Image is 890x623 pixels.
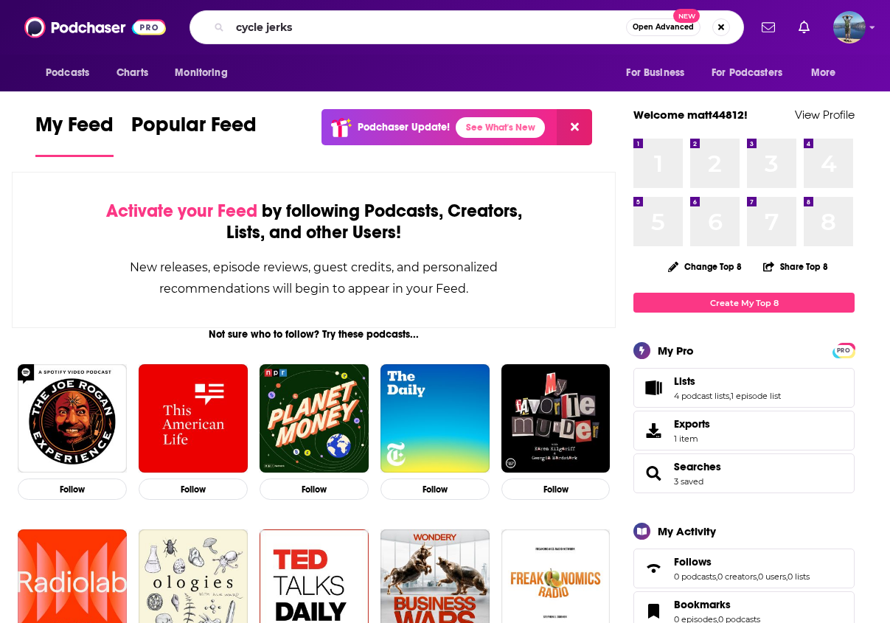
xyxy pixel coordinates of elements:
[673,9,700,23] span: New
[633,24,694,31] span: Open Advanced
[674,391,729,401] a: 4 podcast lists
[801,59,855,87] button: open menu
[674,598,760,611] a: Bookmarks
[639,420,668,441] span: Exports
[639,558,668,579] a: Follows
[762,252,829,281] button: Share Top 8
[117,63,148,83] span: Charts
[358,121,450,133] p: Podchaser Update!
[757,571,758,582] span: ,
[786,571,788,582] span: ,
[35,112,114,157] a: My Feed
[729,391,731,401] span: ,
[788,571,810,582] a: 0 lists
[659,257,751,276] button: Change Top 8
[107,59,157,87] a: Charts
[712,63,782,83] span: For Podcasters
[833,11,866,43] button: Show profile menu
[260,364,369,473] img: Planet Money
[380,478,490,500] button: Follow
[674,460,721,473] a: Searches
[35,112,114,146] span: My Feed
[633,293,855,313] a: Create My Top 8
[716,571,717,582] span: ,
[106,200,257,222] span: Activate your Feed
[164,59,246,87] button: open menu
[230,15,626,39] input: Search podcasts, credits, & more...
[131,112,257,157] a: Popular Feed
[86,201,541,243] div: by following Podcasts, Creators, Lists, and other Users!
[456,117,545,138] a: See What's New
[12,328,616,341] div: Not sure who to follow? Try these podcasts...
[501,364,611,473] img: My Favorite Murder with Karen Kilgariff and Georgia Hardstark
[633,549,855,588] span: Follows
[833,11,866,43] img: User Profile
[131,112,257,146] span: Popular Feed
[702,59,804,87] button: open menu
[717,571,757,582] a: 0 creators
[674,476,703,487] a: 3 saved
[18,364,127,473] img: The Joe Rogan Experience
[835,345,852,356] span: PRO
[639,463,668,484] a: Searches
[139,364,248,473] img: This American Life
[18,478,127,500] button: Follow
[501,478,611,500] button: Follow
[793,15,816,40] a: Show notifications dropdown
[639,377,668,398] a: Lists
[674,571,716,582] a: 0 podcasts
[833,11,866,43] span: Logged in as matt44812
[674,555,810,568] a: Follows
[633,368,855,408] span: Lists
[758,571,786,582] a: 0 users
[658,344,694,358] div: My Pro
[626,63,684,83] span: For Business
[86,257,541,299] div: New releases, episode reviews, guest credits, and personalized recommendations will begin to appe...
[175,63,227,83] span: Monitoring
[626,18,700,36] button: Open AdvancedNew
[674,417,710,431] span: Exports
[46,63,89,83] span: Podcasts
[658,524,716,538] div: My Activity
[633,108,748,122] a: Welcome matt44812!
[731,391,781,401] a: 1 episode list
[24,13,166,41] img: Podchaser - Follow, Share and Rate Podcasts
[811,63,836,83] span: More
[756,15,781,40] a: Show notifications dropdown
[674,434,710,444] span: 1 item
[674,375,695,388] span: Lists
[795,108,855,122] a: View Profile
[139,478,248,500] button: Follow
[633,411,855,450] a: Exports
[674,555,712,568] span: Follows
[674,598,731,611] span: Bookmarks
[674,375,781,388] a: Lists
[633,453,855,493] span: Searches
[35,59,108,87] button: open menu
[190,10,744,44] div: Search podcasts, credits, & more...
[639,601,668,622] a: Bookmarks
[380,364,490,473] img: The Daily
[260,478,369,500] button: Follow
[616,59,703,87] button: open menu
[835,344,852,355] a: PRO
